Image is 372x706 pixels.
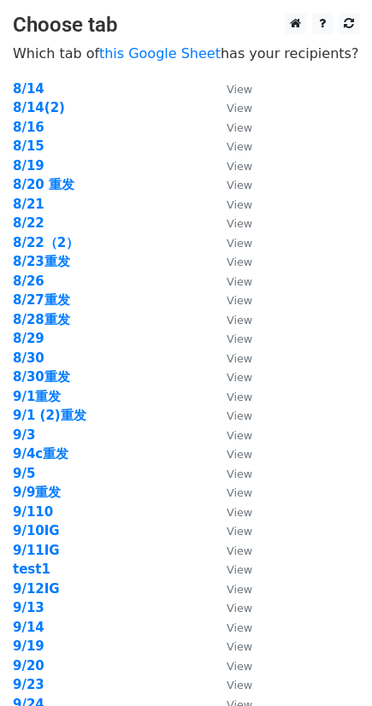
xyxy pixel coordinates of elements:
a: View [210,312,252,327]
a: 9/13 [13,600,44,615]
a: View [210,350,252,366]
strong: 9/19 [13,638,44,654]
small: View [227,371,252,384]
small: View [227,102,252,115]
a: View [210,292,252,308]
a: 8/28重发 [13,312,70,327]
small: View [227,275,252,288]
small: View [227,294,252,307]
a: 8/14(2) [13,100,65,115]
a: View [210,369,252,385]
a: View [210,177,252,192]
a: 9/1 (2)重发 [13,408,86,423]
a: 8/19 [13,158,44,174]
a: this Google Sheet [99,45,221,62]
a: View [210,215,252,231]
a: 8/16 [13,120,44,135]
small: View [227,679,252,691]
a: 8/27重发 [13,292,70,308]
small: View [227,602,252,615]
a: View [210,254,252,269]
strong: 8/20 重发 [13,177,74,192]
strong: 8/23重发 [13,254,70,269]
a: View [210,485,252,500]
a: View [210,100,252,115]
a: View [210,600,252,615]
small: View [227,563,252,576]
a: View [210,197,252,212]
p: Which tab of has your recipients? [13,44,359,62]
a: 9/14 [13,620,44,635]
strong: 8/15 [13,138,44,154]
a: 8/22 [13,215,44,231]
a: 9/23 [13,677,44,692]
a: View [210,581,252,597]
a: View [210,523,252,538]
small: View [227,314,252,327]
a: 9/20 [13,658,44,674]
a: View [210,274,252,289]
a: 8/26 [13,274,44,289]
a: 8/29 [13,331,44,346]
a: View [210,235,252,250]
small: View [227,409,252,422]
a: View [210,408,252,423]
strong: test1 [13,562,50,577]
small: View [227,256,252,268]
a: View [210,562,252,577]
a: 8/22（2） [13,235,79,250]
small: View [227,621,252,634]
small: View [227,332,252,345]
a: View [210,158,252,174]
a: 9/9重发 [13,485,61,500]
a: View [210,543,252,558]
small: View [227,198,252,211]
small: View [227,391,252,403]
a: View [210,504,252,520]
a: 9/3 [13,427,35,443]
a: 9/1重发 [13,389,61,404]
a: View [210,81,252,97]
a: 9/11IG [13,543,60,558]
a: View [210,138,252,154]
strong: 8/30重发 [13,369,70,385]
strong: 9/5 [13,466,35,481]
a: 8/21 [13,197,44,212]
a: 8/30 [13,350,44,366]
small: View [227,468,252,480]
strong: 8/14 [13,81,44,97]
a: View [210,120,252,135]
small: View [227,237,252,250]
small: View [227,448,252,461]
small: View [227,429,252,442]
small: View [227,544,252,557]
a: 9/12IG [13,581,60,597]
small: View [227,583,252,596]
small: View [227,525,252,538]
a: 9/110 [13,504,53,520]
a: 9/4c重发 [13,446,68,462]
a: View [210,620,252,635]
a: View [210,466,252,481]
a: View [210,677,252,692]
a: View [210,658,252,674]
